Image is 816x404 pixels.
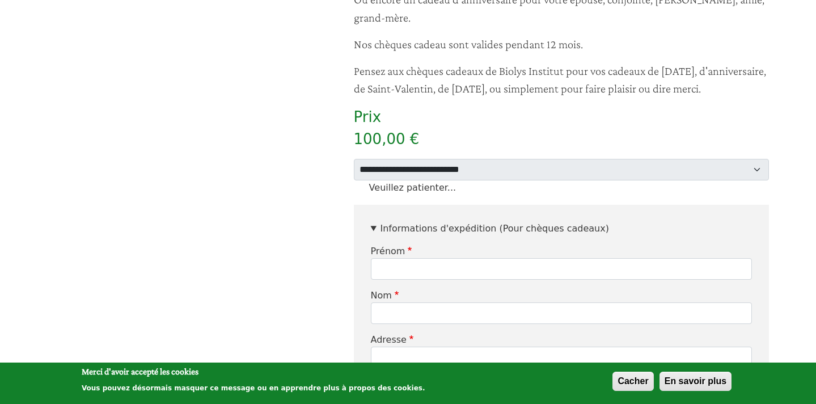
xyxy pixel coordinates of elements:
[371,289,401,302] label: Nom
[354,35,769,53] p: Nos chèques cadeau sont valides pendant 12 mois.
[354,106,769,128] div: Prix
[354,62,769,97] p: Pensez aux chèques cadeaux de Biolys Institut pour vos cadeaux de [DATE], d'anniversaire, de Sain...
[659,372,732,391] button: En savoir plus
[371,245,415,258] label: Prénom
[82,384,425,392] p: Vous pouvez désormais masquer ce message ou en apprendre plus à propos des cookies.
[371,333,416,347] label: Adresse
[354,128,769,150] div: 100,00 €
[82,365,425,378] h2: Merci d'avoir accepté les cookies
[366,182,459,194] div: Veuillez patienter...
[612,372,653,391] button: Cacher
[371,222,752,235] summary: Informations d'expédition (Pour chèques cadeaux)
